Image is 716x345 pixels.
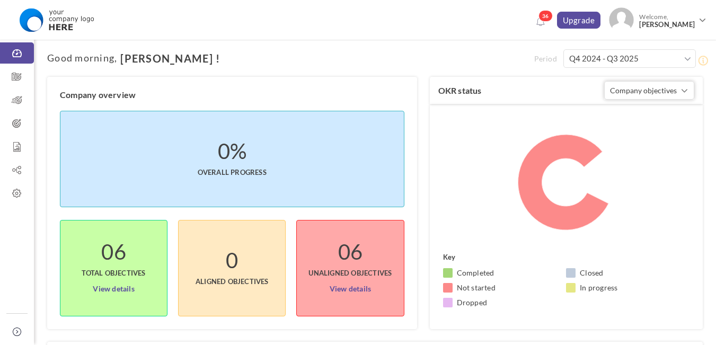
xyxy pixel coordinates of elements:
label: 06 [338,246,363,257]
label: 0% [218,146,246,156]
small: In progress [580,282,617,293]
input: Select Period * [563,49,696,68]
a: Photo Welcome,[PERSON_NAME] [605,3,711,34]
small: Closed [580,268,603,278]
label: 06 [101,246,126,257]
label: 0 [226,255,238,266]
span: Total objectives [82,257,145,278]
span: Overall progress [198,156,267,178]
span: [PERSON_NAME] ! [117,52,220,64]
img: Photo [609,7,634,32]
span: Period [534,54,563,64]
h1: , [47,52,534,64]
button: Company objectives [604,81,694,100]
span: [PERSON_NAME] [639,21,695,29]
label: Company overview [60,90,136,100]
span: UnAligned Objectives [308,257,392,278]
span: Company objectives [610,86,677,95]
span: Aligned Objectives [196,266,269,287]
a: View details [93,278,134,295]
span: 36 [538,10,553,22]
small: Dropped [457,297,487,308]
small: Not started [457,282,496,293]
span: Welcome, [634,7,697,34]
label: OKR status [438,85,482,96]
a: Upgrade [557,12,601,29]
a: Notifications [532,14,549,31]
label: Key [443,252,456,262]
small: Completed [457,268,494,278]
img: Logo [12,7,101,33]
a: View details [330,278,371,295]
span: Good morning [47,53,114,64]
